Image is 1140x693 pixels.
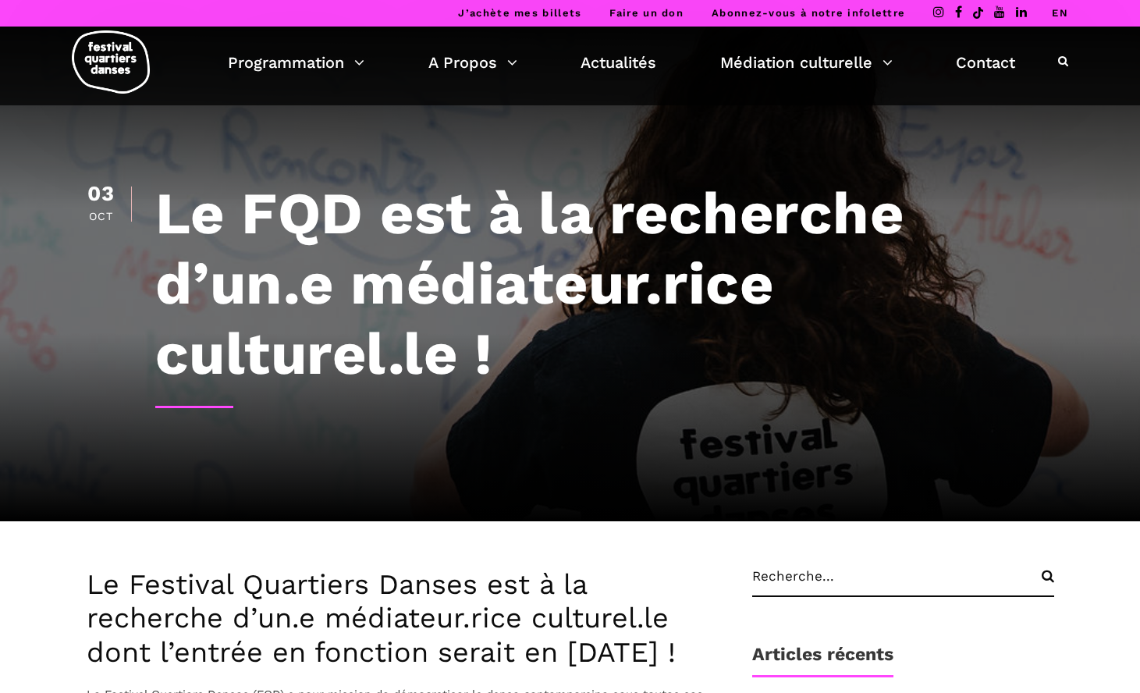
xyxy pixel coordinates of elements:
[87,183,115,204] div: 03
[752,568,1054,597] input: Recherche...
[458,7,581,19] a: J’achète mes billets
[72,30,150,94] img: logo-fqd-med
[956,49,1015,76] a: Contact
[1052,7,1068,19] a: EN
[155,178,1054,389] h1: Le FQD est à la recherche d’un.e médiateur.rice culturel.le !
[228,49,364,76] a: Programmation
[712,7,905,19] a: Abonnez-vous à notre infolettre
[428,49,517,76] a: A Propos
[609,7,684,19] a: Faire un don
[87,211,115,222] div: Oct
[581,49,656,76] a: Actualités
[752,644,893,677] h1: Articles récents
[87,568,721,670] h3: Le Festival Quartiers Danses est à la recherche d’un.e médiateur.rice culturel.le dont l’entrée e...
[720,49,893,76] a: Médiation culturelle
